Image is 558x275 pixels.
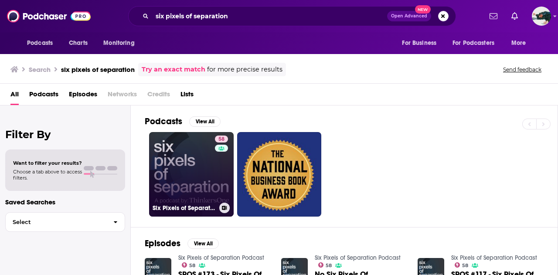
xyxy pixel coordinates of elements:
h2: Episodes [145,238,180,249]
button: open menu [396,35,447,51]
span: 58 [326,264,332,268]
span: Select [6,219,106,225]
a: 58 [182,262,196,268]
a: Show notifications dropdown [508,9,521,24]
img: Podchaser - Follow, Share and Rate Podcasts [7,8,91,24]
span: Open Advanced [391,14,427,18]
span: 58 [462,264,468,268]
h3: Six Pixels of Separation Podcast [153,204,216,212]
a: Podcasts [29,87,58,105]
span: For Business [402,37,436,49]
button: open menu [505,35,537,51]
a: PodcastsView All [145,116,221,127]
a: Try an exact match [142,65,205,75]
button: open menu [21,35,64,51]
span: 58 [218,135,225,144]
h3: Search [29,65,51,74]
h2: Filter By [5,128,125,141]
a: EpisodesView All [145,238,219,249]
a: Lists [180,87,194,105]
a: All [10,87,19,105]
button: View All [187,238,219,249]
span: Monitoring [103,37,134,49]
span: 58 [189,264,195,268]
button: View All [189,116,221,127]
a: Episodes [69,87,97,105]
span: for more precise results [207,65,282,75]
a: 58 [215,136,228,143]
button: Show profile menu [532,7,551,26]
span: Charts [69,37,88,49]
a: Six Pixels of Separation Podcast [451,254,537,261]
button: Open AdvancedNew [387,11,431,21]
input: Search podcasts, credits, & more... [152,9,387,23]
a: Show notifications dropdown [486,9,501,24]
a: Six Pixels of Separation Podcast [315,254,401,261]
h3: six pixels of separation [61,65,135,74]
span: Logged in as fsg.publicity [532,7,551,26]
a: 58Six Pixels of Separation Podcast [149,132,234,217]
button: Send feedback [500,66,544,73]
span: New [415,5,431,14]
a: 58 [455,262,469,268]
span: Choose a tab above to access filters. [13,169,82,181]
span: More [511,37,526,49]
div: Search podcasts, credits, & more... [128,6,456,26]
p: Saved Searches [5,198,125,206]
span: Want to filter your results? [13,160,82,166]
span: For Podcasters [453,37,494,49]
button: Select [5,212,125,232]
a: Charts [63,35,93,51]
a: 58 [318,262,332,268]
span: Credits [147,87,170,105]
img: User Profile [532,7,551,26]
h2: Podcasts [145,116,182,127]
span: Networks [108,87,137,105]
button: open menu [97,35,146,51]
span: Podcasts [27,37,53,49]
button: open menu [447,35,507,51]
a: Six Pixels of Separation Podcast [178,254,264,261]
